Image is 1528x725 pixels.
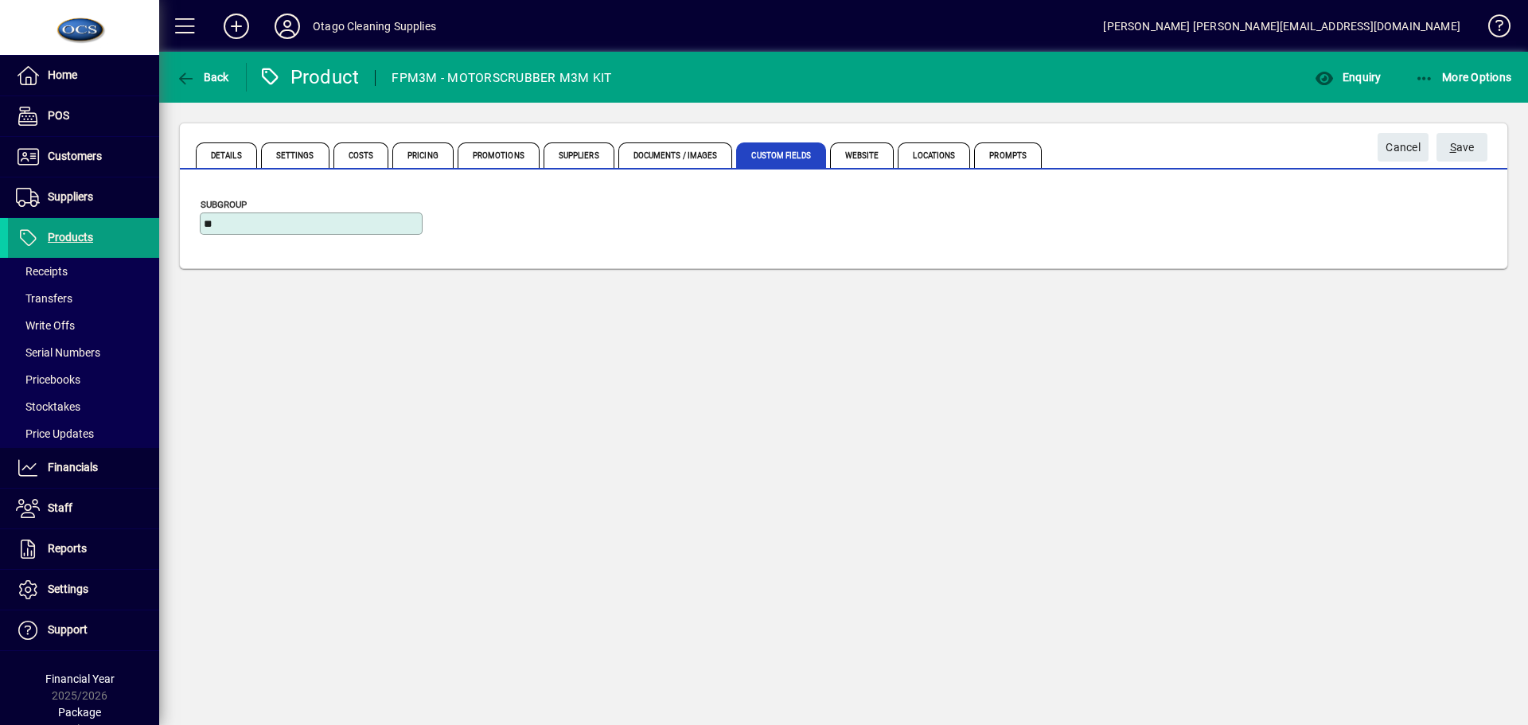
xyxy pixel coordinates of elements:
a: Pricebooks [8,366,159,393]
span: Price Updates [16,427,94,440]
button: Add [211,12,262,41]
a: Knowledge Base [1476,3,1508,55]
span: Locations [898,142,970,168]
span: Prompts [974,142,1042,168]
a: Suppliers [8,177,159,217]
a: Write Offs [8,312,159,339]
button: Enquiry [1311,63,1385,92]
span: Products [48,231,93,244]
span: Pricebooks [16,373,80,386]
app-page-header-button: Back [159,63,247,92]
button: Cancel [1378,133,1429,162]
span: Cancel [1386,134,1421,161]
button: Save [1436,133,1487,162]
span: Settings [261,142,329,168]
a: Price Updates [8,420,159,447]
span: Package [58,706,101,719]
span: Write Offs [16,319,75,332]
span: Customers [48,150,102,162]
button: Back [172,63,233,92]
span: Stocktakes [16,400,80,413]
span: Pricing [392,142,454,168]
button: Profile [262,12,313,41]
span: Promotions [458,142,540,168]
a: Settings [8,570,159,610]
a: Serial Numbers [8,339,159,366]
a: Staff [8,489,159,528]
span: Costs [333,142,389,168]
span: Website [830,142,895,168]
div: FPM3M - MOTORSCRUBBER M3M KIT [392,65,611,91]
a: POS [8,96,159,136]
div: Product [259,64,360,90]
span: Suppliers [544,142,614,168]
span: Enquiry [1315,71,1381,84]
span: Custom Fields [736,142,825,168]
button: More Options [1411,63,1516,92]
a: Financials [8,448,159,488]
span: More Options [1415,71,1512,84]
span: Back [176,71,229,84]
a: Reports [8,529,159,569]
span: Transfers [16,292,72,305]
a: Transfers [8,285,159,312]
span: Support [48,623,88,636]
span: Suppliers [48,190,93,203]
a: Home [8,56,159,95]
a: Customers [8,137,159,177]
span: Financial Year [45,672,115,685]
a: Support [8,610,159,650]
span: S [1450,141,1456,154]
span: Reports [48,542,87,555]
div: Otago Cleaning Supplies [313,14,436,39]
div: [PERSON_NAME] [PERSON_NAME][EMAIL_ADDRESS][DOMAIN_NAME] [1103,14,1460,39]
span: Settings [48,583,88,595]
span: Serial Numbers [16,346,100,359]
span: Documents / Images [618,142,733,168]
span: Home [48,68,77,81]
a: Receipts [8,258,159,285]
span: Details [196,142,257,168]
mat-label: SUBGROUP [201,199,247,210]
span: Financials [48,461,98,474]
span: Staff [48,501,72,514]
a: Stocktakes [8,393,159,420]
span: ave [1450,134,1475,161]
span: POS [48,109,69,122]
span: Receipts [16,265,68,278]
